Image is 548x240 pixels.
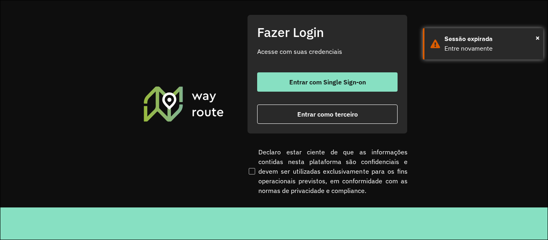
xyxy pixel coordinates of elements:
button: button [257,72,398,92]
div: Entre novamente [444,44,537,53]
button: Close [536,32,540,44]
img: Roteirizador AmbevTech [142,85,225,122]
span: Entrar com Single Sign-on [289,79,366,85]
p: Acesse com suas credenciais [257,47,398,56]
span: × [536,32,540,44]
button: button [257,105,398,124]
div: Sessão expirada [444,34,537,44]
label: Declaro estar ciente de que as informações contidas nesta plataforma são confidenciais e devem se... [247,147,408,195]
span: Entrar como terceiro [297,111,358,117]
h2: Fazer Login [257,25,398,40]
